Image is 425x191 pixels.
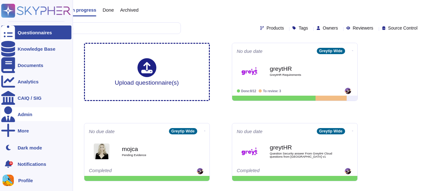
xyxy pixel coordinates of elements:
img: user [345,168,351,174]
div: 9+ [9,161,13,165]
input: Search by keywords [25,23,181,34]
div: Upload questionnaire(s) [115,58,179,86]
span: GreytHR Requirements [270,73,333,76]
span: Profile [18,178,33,183]
span: Products [266,26,284,30]
a: Analytics [1,75,71,88]
img: user [3,175,14,186]
b: greytHR [270,144,333,150]
span: Question Security answer From GreytHr Cloud questions from [GEOGRAPHIC_DATA] v1 [270,152,333,158]
b: mojca [122,146,185,152]
div: Greytip Wide [317,48,345,54]
span: Done: 8/12 [241,89,256,93]
div: Completed [237,168,314,174]
a: CAIQ / SIG [1,91,71,105]
a: Questionnaires [1,25,71,39]
div: Admin [18,112,32,117]
span: No due date [237,49,263,53]
span: Archived [120,8,138,12]
span: No due date [237,129,263,134]
button: user [1,173,18,187]
div: More [18,128,29,133]
span: Owners [323,26,338,30]
img: Logo [242,143,257,159]
div: Questionnaires [18,30,52,35]
img: user [345,88,351,94]
a: Documents [1,58,71,72]
span: Source Control [388,26,417,30]
span: Done [103,8,114,12]
span: No due date [89,129,115,134]
span: Notifications [18,162,46,166]
span: To review: 3 [263,89,281,93]
div: Documents [18,63,43,68]
div: Greytip Wide [169,128,197,134]
img: Logo [94,143,109,159]
img: user [197,168,203,174]
div: Greytip Wide [317,128,345,134]
span: Pending Evidence [122,154,185,157]
b: greytHR [270,66,333,72]
div: Analytics [18,79,39,84]
a: Admin [1,107,71,121]
img: Logo [242,63,257,79]
span: In progress [70,8,96,12]
div: Dark mode [18,145,42,150]
div: CAIQ / SIG [18,96,42,100]
span: Tags [299,26,308,30]
a: Knowledge Base [1,42,71,56]
div: Knowledge Base [18,47,55,51]
div: Completed [89,168,166,174]
span: Reviewers [353,26,373,30]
